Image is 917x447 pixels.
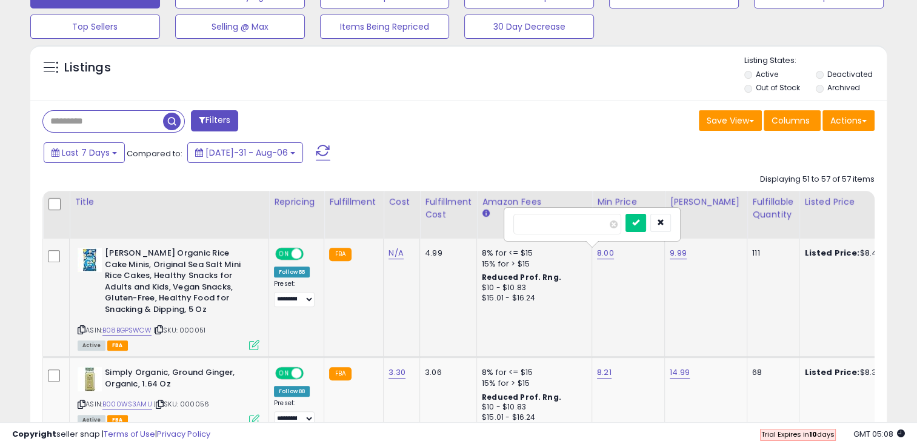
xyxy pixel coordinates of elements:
[425,248,467,259] div: 4.99
[670,366,690,379] a: 14.99
[804,366,859,378] b: Listed Price:
[78,340,105,351] span: All listings currently available for purchase on Amazon
[804,247,859,259] b: Listed Price:
[388,366,405,379] a: 3.30
[302,368,321,379] span: OFF
[12,429,210,440] div: seller snap | |
[744,55,887,67] p: Listing States:
[827,82,860,93] label: Archived
[329,367,352,380] small: FBA
[482,259,582,270] div: 15% for > $15
[597,366,612,379] a: 8.21
[276,368,292,379] span: ON
[804,248,905,259] div: $8.44
[44,142,125,163] button: Last 7 Days
[102,399,152,409] a: B000WS3AMU
[425,196,472,221] div: Fulfillment Cost
[752,196,794,221] div: Fulfillable Quantity
[482,402,582,412] div: $10 - $10.83
[597,247,614,259] a: 8.00
[772,114,810,127] span: Columns
[482,272,561,282] b: Reduced Prof. Rng.
[78,248,259,349] div: ASIN:
[329,196,378,208] div: Fulfillment
[274,267,310,277] div: Follow BB
[154,399,209,409] span: | SKU: 000056
[64,59,111,76] h5: Listings
[760,174,875,185] div: Displaying 51 to 57 of 57 items
[482,392,561,402] b: Reduced Prof. Rng.
[329,248,352,261] small: FBA
[62,147,110,159] span: Last 7 Days
[276,249,292,259] span: ON
[804,196,909,208] div: Listed Price
[320,15,450,39] button: Items Being Repriced
[205,147,288,159] span: [DATE]-31 - Aug-06
[30,15,160,39] button: Top Sellers
[809,429,817,439] b: 10
[482,367,582,378] div: 8% for <= $15
[107,340,128,351] span: FBA
[464,15,594,39] button: 30 Day Decrease
[191,110,238,131] button: Filters
[78,367,102,391] img: 41l6ioI+y6L._SL40_.jpg
[699,110,762,131] button: Save View
[764,110,821,131] button: Columns
[670,247,687,259] a: 9.99
[482,208,489,219] small: Amazon Fees.
[752,367,790,378] div: 68
[853,428,905,440] span: 2025-08-14 05:08 GMT
[482,283,582,293] div: $10 - $10.83
[756,69,778,79] label: Active
[187,142,303,163] button: [DATE]-31 - Aug-06
[274,196,319,208] div: Repricing
[761,429,835,439] span: Trial Expires in days
[388,196,415,208] div: Cost
[482,293,582,303] div: $15.01 - $16.24
[804,367,905,378] div: $8.30
[12,428,56,440] strong: Copyright
[388,247,403,259] a: N/A
[104,428,155,440] a: Terms of Use
[102,325,152,336] a: B08BGPSWCW
[127,148,182,159] span: Compared to:
[78,367,259,423] div: ASIN:
[78,248,102,272] img: 51EQfBhmRIL._SL40_.jpg
[756,82,800,93] label: Out of Stock
[157,428,210,440] a: Privacy Policy
[274,399,315,426] div: Preset:
[105,367,252,392] b: Simply Organic, Ground Ginger, Organic, 1.64 Oz
[482,378,582,389] div: 15% for > $15
[302,249,321,259] span: OFF
[425,367,467,378] div: 3.06
[482,248,582,259] div: 8% for <= $15
[597,196,659,208] div: Min Price
[822,110,875,131] button: Actions
[274,386,310,397] div: Follow BB
[752,248,790,259] div: 111
[153,325,205,335] span: | SKU: 000051
[274,280,315,307] div: Preset:
[105,248,252,318] b: [PERSON_NAME] Organic Rice Cake Minis, Original Sea Salt Mini Rice Cakes, Healthy Snacks for Adul...
[175,15,305,39] button: Selling @ Max
[482,196,587,208] div: Amazon Fees
[75,196,264,208] div: Title
[827,69,873,79] label: Deactivated
[670,196,742,208] div: [PERSON_NAME]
